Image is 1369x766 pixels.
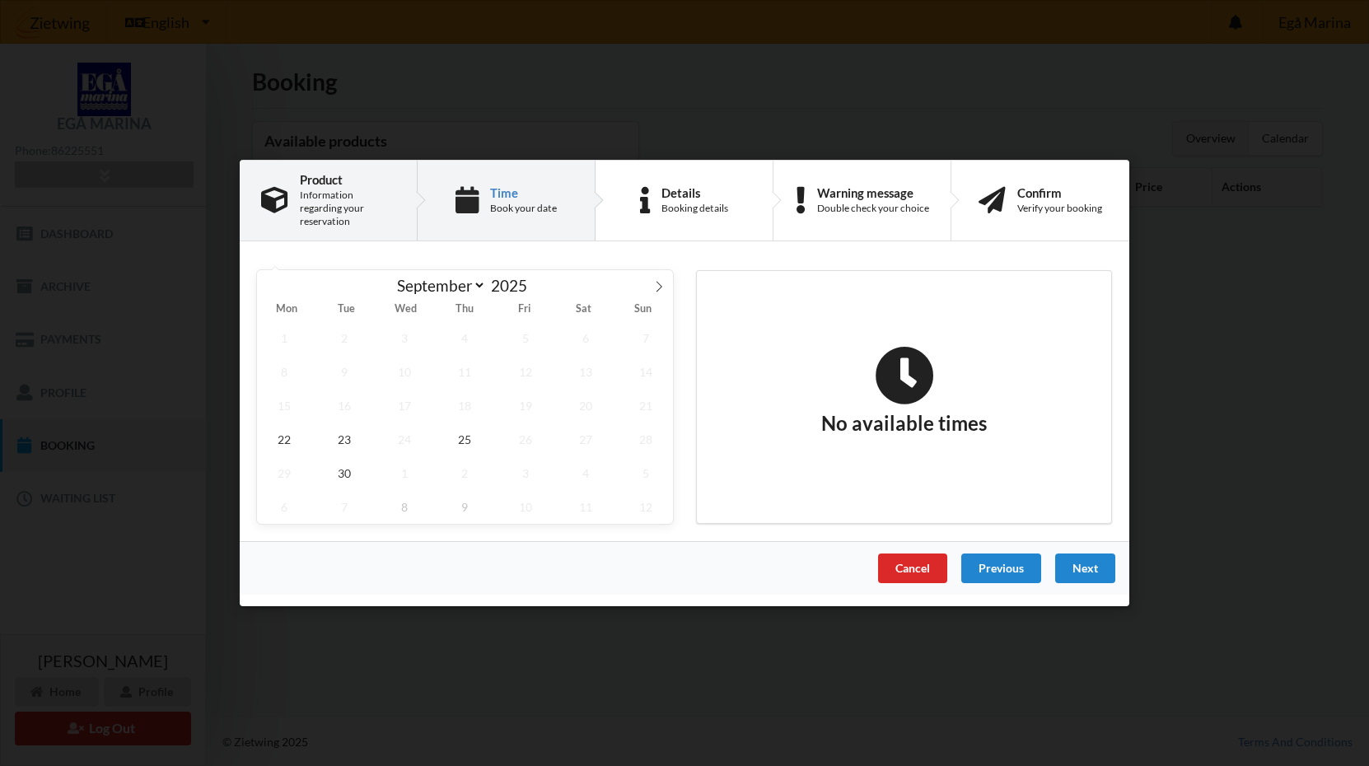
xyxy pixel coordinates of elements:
[498,355,553,389] span: September 12, 2025
[558,355,613,389] span: September 13, 2025
[257,355,311,389] span: September 8, 2025
[317,456,371,490] span: September 30, 2025
[377,321,432,355] span: September 3, 2025
[661,202,728,215] div: Booking details
[821,346,987,437] h2: No available times
[619,456,673,490] span: October 5, 2025
[1017,202,1102,215] div: Verify your booking
[377,423,432,456] span: September 24, 2025
[390,275,487,296] select: Month
[1055,553,1115,583] div: Next
[878,553,947,583] div: Cancel
[558,321,613,355] span: September 6, 2025
[619,321,673,355] span: September 7, 2025
[438,490,493,524] span: October 9, 2025
[558,423,613,456] span: September 27, 2025
[257,321,311,355] span: September 1, 2025
[498,321,553,355] span: September 5, 2025
[257,456,311,490] span: September 29, 2025
[377,389,432,423] span: September 17, 2025
[317,355,371,389] span: September 9, 2025
[1017,186,1102,199] div: Confirm
[438,456,493,490] span: October 2, 2025
[498,423,553,456] span: September 26, 2025
[317,490,371,524] span: October 7, 2025
[661,186,728,199] div: Details
[317,321,371,355] span: September 2, 2025
[435,305,494,315] span: Thu
[619,389,673,423] span: September 21, 2025
[961,553,1041,583] div: Previous
[377,355,432,389] span: September 10, 2025
[619,355,673,389] span: September 14, 2025
[316,305,376,315] span: Tue
[817,202,929,215] div: Double check your choice
[317,389,371,423] span: September 16, 2025
[498,456,553,490] span: October 3, 2025
[377,456,432,490] span: October 1, 2025
[558,456,613,490] span: October 4, 2025
[619,490,673,524] span: October 12, 2025
[300,189,395,228] div: Information regarding your reservation
[438,423,493,456] span: September 25, 2025
[257,490,311,524] span: October 6, 2025
[486,276,540,295] input: Year
[257,423,311,456] span: September 22, 2025
[817,186,929,199] div: Warning message
[300,173,395,186] div: Product
[490,202,557,215] div: Book your date
[376,305,435,315] span: Wed
[438,355,493,389] span: September 11, 2025
[317,423,371,456] span: September 23, 2025
[495,305,554,315] span: Fri
[377,490,432,524] span: October 8, 2025
[490,186,557,199] div: Time
[614,305,673,315] span: Sun
[498,490,553,524] span: October 10, 2025
[558,490,613,524] span: October 11, 2025
[498,389,553,423] span: September 19, 2025
[619,423,673,456] span: September 28, 2025
[257,389,311,423] span: September 15, 2025
[558,389,613,423] span: September 20, 2025
[438,389,493,423] span: September 18, 2025
[257,305,316,315] span: Mon
[554,305,614,315] span: Sat
[438,321,493,355] span: September 4, 2025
